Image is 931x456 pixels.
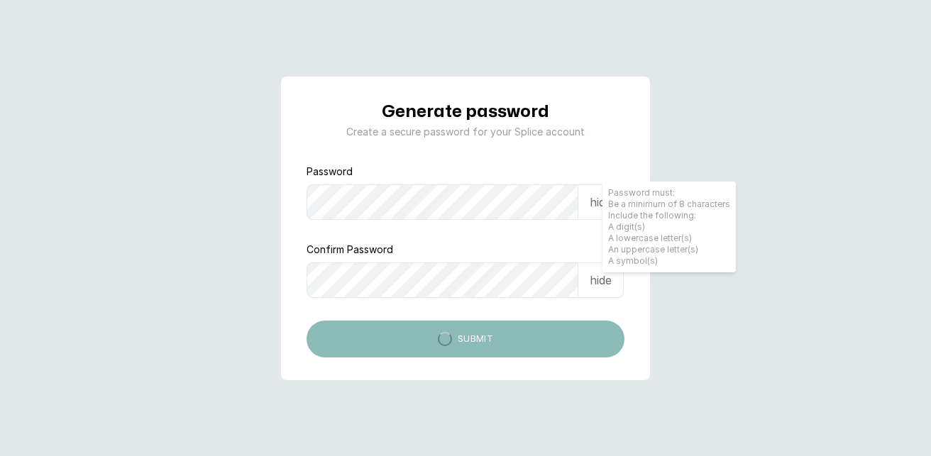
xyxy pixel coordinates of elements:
[307,165,353,179] label: Password
[602,182,736,272] span: Password must: Be a minimum of 8 characters Include the following:
[608,233,730,244] li: A lowercase letter(s)
[307,321,624,357] button: Submit
[608,255,730,267] li: A symbol(s)
[590,272,612,289] p: hide
[608,244,730,255] li: An uppercase letter(s)
[608,221,730,233] li: A digit(s)
[382,99,549,125] h1: Generate password
[324,125,607,139] p: Create a secure password for your Splice account
[307,243,393,257] label: Confirm Password
[590,194,612,211] p: hide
